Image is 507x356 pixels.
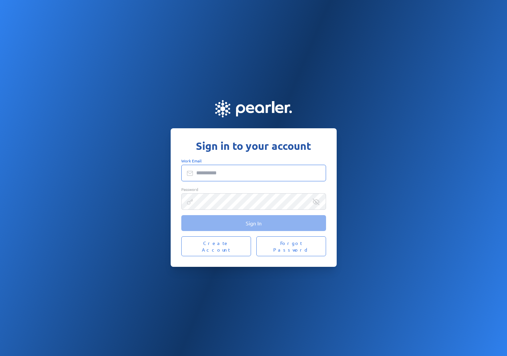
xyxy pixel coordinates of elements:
[313,199,319,205] div: Reveal Password
[181,236,251,256] button: Create Account
[246,220,262,226] span: Sign In
[189,240,243,253] span: Create Account
[256,236,326,256] button: Forgot Password
[181,187,198,192] span: Password
[181,139,326,153] h1: Sign in to your account
[181,158,202,163] span: Work Email
[181,215,326,231] button: Sign In
[264,240,318,253] span: Forgot Password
